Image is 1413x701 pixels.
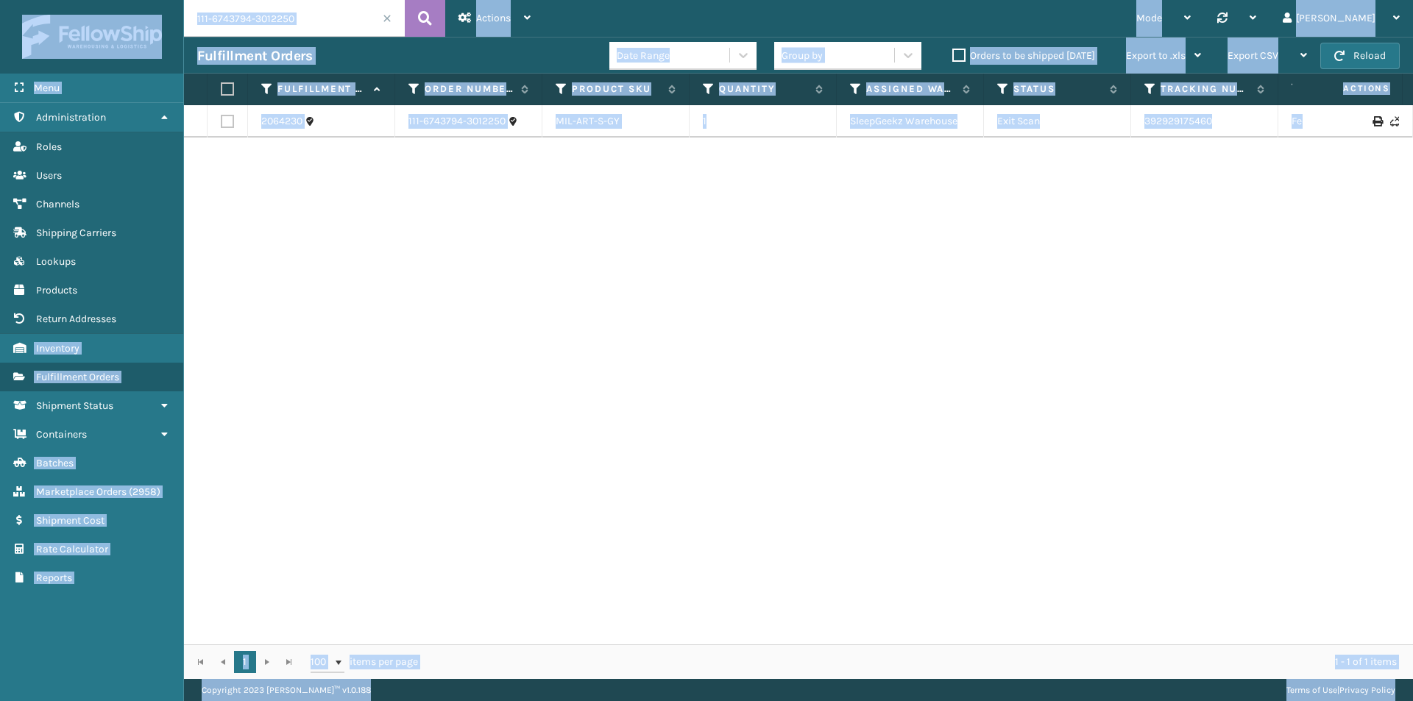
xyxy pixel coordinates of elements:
a: MIL-ART-S-GY [556,115,620,127]
span: Fulfillment Orders [36,371,119,383]
td: 1 [690,105,837,138]
span: ( 2958 ) [129,485,160,498]
span: Shipment Status [36,399,113,412]
img: logo [22,15,162,59]
div: | [1286,679,1395,701]
span: Lookups [36,255,76,268]
a: 2064230 [261,114,302,129]
a: 1 [234,651,256,673]
span: Inventory [36,342,79,355]
span: Actions [1297,76,1399,101]
h3: Fulfillment Orders [197,47,312,65]
span: Users [36,169,62,182]
span: Marketplace Orders [36,485,127,498]
div: Date Range [617,48,731,63]
label: Order Number [425,82,514,96]
i: Never Shipped [1390,116,1399,127]
span: Shipment Cost [36,514,105,527]
span: Containers [36,428,87,441]
span: Administration [36,111,106,124]
span: Export CSV [1228,49,1278,62]
label: Tracking Number [1161,82,1250,96]
span: Export to .xls [1126,49,1186,62]
span: Actions [476,12,511,24]
span: Reports [36,572,72,584]
button: Reload [1320,43,1400,69]
span: Batches [36,457,74,469]
a: 392929175460 [1144,115,1212,127]
span: items per page [311,651,418,673]
span: Channels [36,198,79,210]
a: Privacy Policy [1339,685,1395,695]
span: Shipping Carriers [36,227,116,239]
span: Roles [36,140,62,153]
a: Terms of Use [1286,685,1337,695]
p: Copyright 2023 [PERSON_NAME]™ v 1.0.188 [202,679,371,701]
span: Return Addresses [36,313,116,325]
label: Orders to be shipped [DATE] [952,49,1095,62]
span: Rate Calculator [36,543,108,555]
td: Exit Scan [984,105,1131,138]
div: Group by [782,48,823,63]
span: Products [36,284,77,296]
label: Quantity [719,82,808,96]
i: Print Label [1373,116,1381,127]
span: 100 [311,655,333,669]
label: Fulfillment Order Id [277,82,366,96]
span: Menu [34,82,60,94]
a: 111-6743794-3012250 [408,114,506,129]
label: Product SKU [572,82,661,96]
div: 1 - 1 of 1 items [439,655,1397,669]
span: Mode [1136,12,1162,24]
label: Status [1013,82,1102,96]
td: SleepGeekz Warehouse [837,105,984,138]
label: Assigned Warehouse [866,82,955,96]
